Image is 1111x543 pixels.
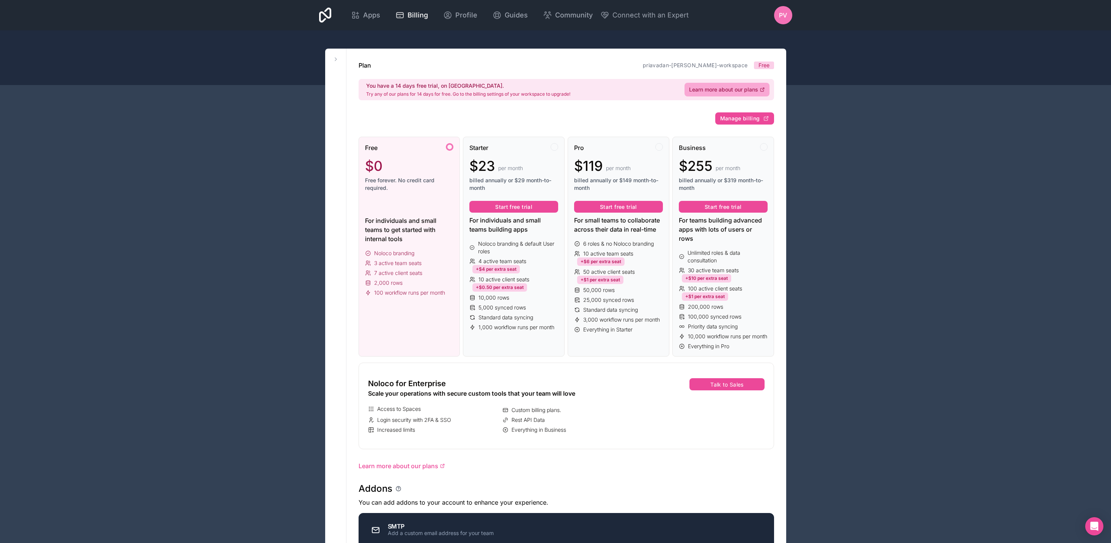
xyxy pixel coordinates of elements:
span: 10 active team seats [583,250,633,257]
a: Learn more about our plans [359,461,774,470]
a: Guides [486,7,534,24]
span: Learn more about our plans [689,86,758,93]
span: 100 workflow runs per month [374,289,445,297]
span: $0 [365,158,382,174]
span: 5,000 synced rows [478,304,526,311]
div: +$0.50 per extra seat [472,283,527,292]
span: 6 roles & no Noloco branding [583,240,654,248]
span: 3,000 workflow runs per month [583,316,660,324]
span: Login security with 2FA & SSO [377,416,451,424]
span: 25,000 synced rows [583,296,634,304]
span: Access to Spaces [377,405,421,413]
span: 10 active client seats [478,276,529,283]
span: Business [679,143,706,152]
span: 2,000 rows [374,279,403,287]
span: Unlimited roles & data consultation [688,249,767,264]
span: Custom billing plans. [511,406,561,414]
span: per month [716,164,740,172]
span: Free [759,62,770,69]
h1: Plan [359,61,371,70]
span: Noloco for Enterprise [368,378,446,389]
span: Noloco branding & default User roles [478,240,558,255]
button: Start free trial [574,201,663,213]
span: per month [498,164,523,172]
div: For individuals and small teams building apps [469,216,558,234]
span: Everything in Starter [583,326,633,333]
span: Standard data syncing [478,314,533,321]
span: Noloco branding [374,249,414,257]
span: Pro [574,143,584,152]
span: 10,000 rows [478,294,509,301]
span: Free [365,143,378,152]
div: SMTP [388,523,494,529]
div: +$1 per extra seat [577,276,623,284]
span: 100,000 synced rows [688,313,741,320]
span: Rest API Data [511,416,545,424]
div: +$6 per extra seat [577,257,625,266]
span: billed annually or $319 month-to-month [679,177,768,192]
div: Add a custom email address for your team [388,529,494,537]
span: 7 active client seats [374,269,422,277]
button: Talk to Sales [689,378,764,390]
a: Profile [437,7,483,24]
span: 1,000 workflow runs per month [478,324,554,331]
span: $119 [574,158,603,174]
span: Manage billing [720,115,760,122]
span: Community [555,10,593,21]
span: Standard data syncing [583,306,638,314]
span: Everything in Business [511,426,566,434]
button: Start free trial [679,201,768,213]
h2: You have a 14 days free trial, on [GEOGRAPHIC_DATA]. [366,82,570,90]
span: 4 active team seats [478,257,526,265]
span: 30 active team seats [688,267,739,274]
span: Everything in Pro [688,343,729,350]
div: Open Intercom Messenger [1085,517,1103,535]
div: For individuals and small teams to get started with internal tools [365,216,454,243]
span: Free forever. No credit card required. [365,177,454,192]
span: billed annually or $149 month-to-month [574,177,663,192]
div: Scale your operations with secure custom tools that your team will love [368,389,634,398]
span: 10,000 workflow runs per month [688,333,767,340]
button: Start free trial [469,201,558,213]
button: Manage billing [715,112,774,125]
a: Apps [345,7,386,24]
span: Priority data syncing [688,323,738,330]
span: $255 [679,158,713,174]
span: 50,000 rows [583,286,615,294]
div: +$10 per extra seat [682,274,731,283]
div: +$4 per extra seat [472,265,520,273]
span: billed annually or $29 month-to-month [469,177,558,192]
span: 50 active client seats [583,268,635,276]
span: PV [779,11,787,20]
p: Try any of our plans for 14 days for free. Go to the billing settings of your workspace to upgrade! [366,91,570,97]
span: Starter [469,143,488,152]
a: Learn more about our plans [685,83,770,96]
span: Connect with an Expert [612,10,689,21]
span: 3 active team seats [374,259,422,267]
a: priavadan-[PERSON_NAME]-workspace [643,62,748,68]
span: $23 [469,158,495,174]
a: Community [537,7,599,24]
div: For small teams to collaborate across their data in real-time [574,216,663,234]
p: You can add addons to your account to enhance your experience. [359,498,774,507]
span: Increased limits [377,426,415,434]
span: Guides [505,10,528,21]
span: Learn more about our plans [359,461,438,470]
span: Billing [408,10,428,21]
span: 200,000 rows [688,303,723,311]
h1: Addons [359,483,392,495]
span: 100 active client seats [688,285,742,292]
span: per month [606,164,631,172]
span: Profile [455,10,477,21]
a: Billing [389,7,434,24]
button: Connect with an Expert [600,10,689,21]
div: +$1 per extra seat [682,292,728,301]
span: Apps [363,10,380,21]
div: For teams building advanced apps with lots of users or rows [679,216,768,243]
